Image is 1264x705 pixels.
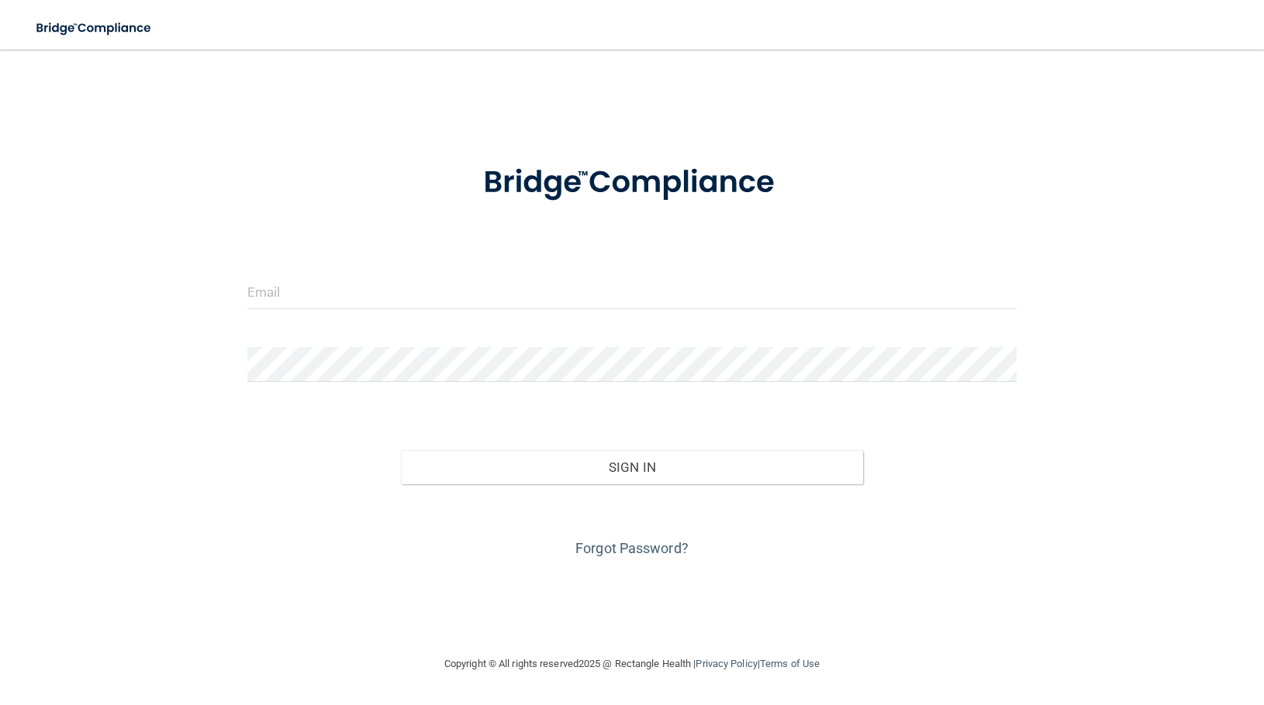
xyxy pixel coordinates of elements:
a: Terms of Use [760,658,820,669]
img: bridge_compliance_login_screen.278c3ca4.svg [23,12,166,44]
button: Sign In [401,450,862,484]
div: Copyright © All rights reserved 2025 @ Rectangle Health | | [349,639,915,689]
a: Forgot Password? [575,540,689,556]
img: bridge_compliance_login_screen.278c3ca4.svg [451,143,813,223]
a: Privacy Policy [696,658,757,669]
input: Email [247,274,1017,309]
